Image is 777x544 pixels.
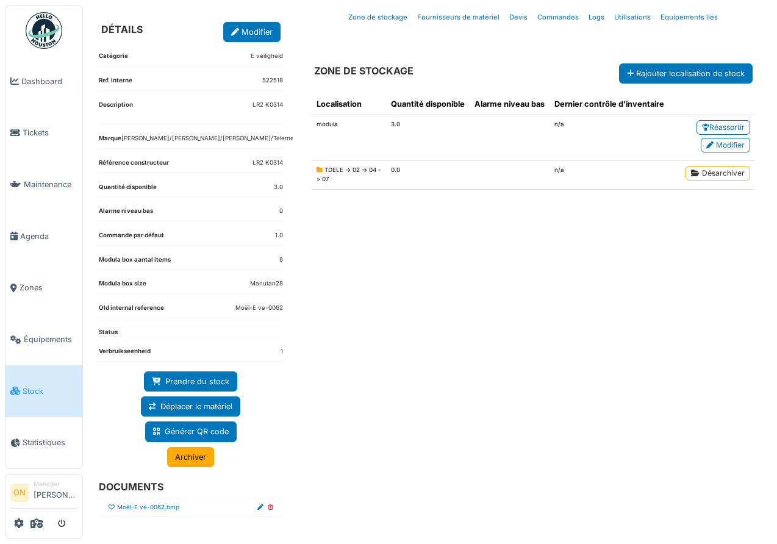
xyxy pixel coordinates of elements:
dt: Référence constructeur [99,159,169,173]
span: Équipements [24,334,77,345]
dt: Status [99,328,118,337]
td: n/a [550,161,669,189]
img: Badge_color-CXgf-gQk.svg [26,12,62,49]
dt: Modula box aantal items [99,256,171,270]
dd: [PERSON_NAME]/[PERSON_NAME]/[PERSON_NAME]/Telemecanique… [121,134,322,143]
td: 0.0 [386,161,470,189]
span: Stock [23,385,77,397]
th: Dernier contrôle d'inventaire [550,93,669,115]
a: Équipements [5,313,82,365]
a: Maintenance [5,159,82,210]
dt: Marque [99,134,121,148]
a: ON Manager[PERSON_NAME] [10,479,77,509]
a: Utilisations [609,3,656,32]
a: Fournisseurs de matériel [412,3,504,32]
p: LR2 K0314 [252,101,283,110]
dd: 522518 [262,76,283,85]
dd: 6 [279,256,283,265]
a: Moël-E ve-0062.bmp [117,503,179,512]
dd: 1 [281,347,283,356]
dd: LR2 K0314 [252,159,283,168]
a: Equipements liés [656,3,723,32]
a: Réassortir [696,120,750,135]
a: Modifier [701,138,750,152]
dt: Alarme niveau bas [99,207,153,221]
span: Zones [20,282,77,293]
td: modula [312,115,386,161]
dt: Description [99,101,133,124]
a: Archiver [167,447,214,467]
dt: Verbruikseenheid [99,347,151,361]
h6: DOCUMENTS [99,481,273,493]
th: Alarme niveau bas [470,93,550,115]
button: Rajouter localisation de stock [619,63,753,84]
a: Commandes [532,3,584,32]
dd: 3.0 [274,183,283,192]
dt: Catégorie [99,52,128,66]
td: 3.0 [386,115,470,161]
a: Logs [584,3,609,32]
dd: Moël-E ve-0062 [235,304,283,313]
span: Maintenance [24,179,77,190]
a: Statistiques [5,417,82,469]
td: TDELE -> 02 -> 04 -> 07 [312,161,386,189]
h6: DÉTAILS [101,24,143,35]
a: Zones [5,262,82,314]
a: Zone de stockage [343,3,412,32]
span: Statistiques [23,437,77,448]
a: Dashboard [5,55,82,107]
a: Générer QR code [145,421,237,442]
dt: Commande par défaut [99,231,164,245]
dt: Quantité disponible [99,183,157,197]
dd: Manutan28 [250,279,283,288]
dt: Modula box size [99,279,146,293]
th: Localisation [312,93,386,115]
dd: 1.0 [275,231,283,240]
a: Désarchiver [686,166,750,181]
span: Tickets [23,127,77,138]
dt: Old internal reference [99,304,164,318]
span: Archivé [317,166,324,173]
a: Tickets [5,107,82,159]
span: Dashboard [21,76,77,87]
a: Déplacer le matériel [141,396,240,417]
li: [PERSON_NAME] [34,479,77,506]
dd: E veiligheid [251,52,283,61]
dt: Ref. interne [99,76,132,90]
a: Stock [5,365,82,417]
th: Quantité disponible [386,93,470,115]
h6: ZONE DE STOCKAGE [314,65,414,77]
li: ON [10,484,29,502]
span: Agenda [20,231,77,242]
a: Agenda [5,210,82,262]
td: n/a [550,115,669,161]
div: Manager [34,479,77,489]
a: Prendre du stock [144,371,237,392]
dd: 0 [279,207,283,216]
a: Devis [504,3,532,32]
a: Modifier [223,22,281,42]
